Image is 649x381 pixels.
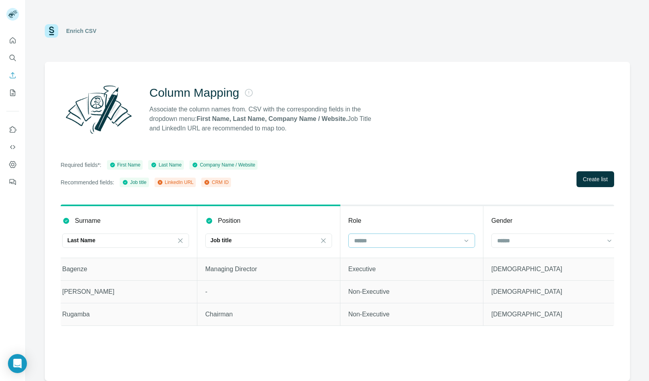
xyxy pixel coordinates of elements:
[218,216,241,226] p: Position
[45,24,58,38] img: Surfe Logo
[6,175,19,189] button: Feedback
[192,161,255,168] div: Company Name / Website
[205,264,332,274] p: Managing Director
[210,236,232,244] p: Job title
[6,140,19,154] button: Use Surfe API
[197,115,347,122] strong: First Name, Last Name, Company Name / Website.
[109,161,141,168] div: First Name
[348,287,475,297] p: Non-Executive
[576,171,614,187] button: Create list
[6,157,19,172] button: Dashboard
[348,216,361,226] p: Role
[6,68,19,82] button: Enrich CSV
[151,161,181,168] div: Last Name
[149,86,239,100] h2: Column Mapping
[6,51,19,65] button: Search
[122,179,146,186] div: Job title
[66,27,96,35] div: Enrich CSV
[491,287,618,297] p: [DEMOGRAPHIC_DATA]
[6,33,19,48] button: Quick start
[157,179,194,186] div: LinkedIn URL
[61,81,137,138] img: Surfe Illustration - Column Mapping
[583,175,608,183] span: Create list
[6,123,19,137] button: Use Surfe on LinkedIn
[75,216,101,226] p: Surname
[491,264,618,274] p: [DEMOGRAPHIC_DATA]
[61,178,114,186] p: Recommended fields:
[6,86,19,100] button: My lists
[8,354,27,373] div: Open Intercom Messenger
[61,161,101,169] p: Required fields*:
[491,310,618,319] p: [DEMOGRAPHIC_DATA]
[67,236,95,244] p: Last Name
[205,310,332,319] p: Chairman
[348,310,475,319] p: Non-Executive
[149,105,378,133] p: Associate the column names from. CSV with the corresponding fields in the dropdown menu: Job Titl...
[62,310,189,319] p: Rugamba
[348,264,475,274] p: Executive
[62,264,189,274] p: Bagenze
[204,179,229,186] div: CRM ID
[491,216,512,226] p: Gender
[205,287,332,297] p: -
[62,287,189,297] p: [PERSON_NAME]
